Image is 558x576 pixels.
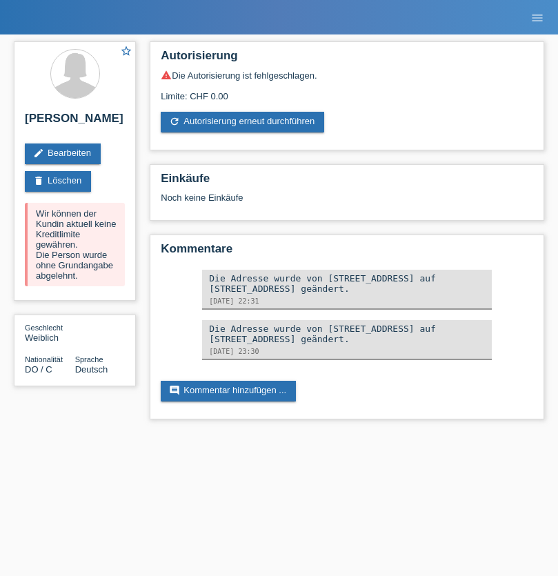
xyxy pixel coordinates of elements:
div: Die Adresse wurde von [STREET_ADDRESS] auf [STREET_ADDRESS] geändert. [209,273,485,294]
i: star_border [120,45,132,57]
h2: Kommentare [161,242,533,263]
h2: Autorisierung [161,49,533,70]
span: Sprache [75,355,103,364]
h2: Einkäufe [161,172,533,192]
a: star_border [120,45,132,59]
a: deleteLöschen [25,171,91,192]
span: Nationalität [25,355,63,364]
div: Die Autorisierung ist fehlgeschlagen. [161,70,533,81]
a: menu [524,13,551,21]
div: Weiblich [25,322,75,343]
div: [DATE] 23:30 [209,348,485,355]
a: refreshAutorisierung erneut durchführen [161,112,324,132]
span: Dominikanische Republik / C / 20.09.2020 [25,364,52,375]
i: menu [530,11,544,25]
a: editBearbeiten [25,143,101,164]
div: Limite: CHF 0.00 [161,81,533,101]
span: Geschlecht [25,324,63,332]
div: [DATE] 22:31 [209,297,485,305]
h2: [PERSON_NAME] [25,112,125,132]
div: Die Adresse wurde von [STREET_ADDRESS] auf [STREET_ADDRESS] geändert. [209,324,485,344]
i: delete [33,175,44,186]
i: warning [161,70,172,81]
div: Wir können der Kundin aktuell keine Kreditlimite gewähren. Die Person wurde ohne Grundangabe abge... [25,203,125,286]
i: edit [33,148,44,159]
a: commentKommentar hinzufügen ... [161,381,296,401]
i: refresh [169,116,180,127]
div: Noch keine Einkäufe [161,192,533,213]
span: Deutsch [75,364,108,375]
i: comment [169,385,180,396]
